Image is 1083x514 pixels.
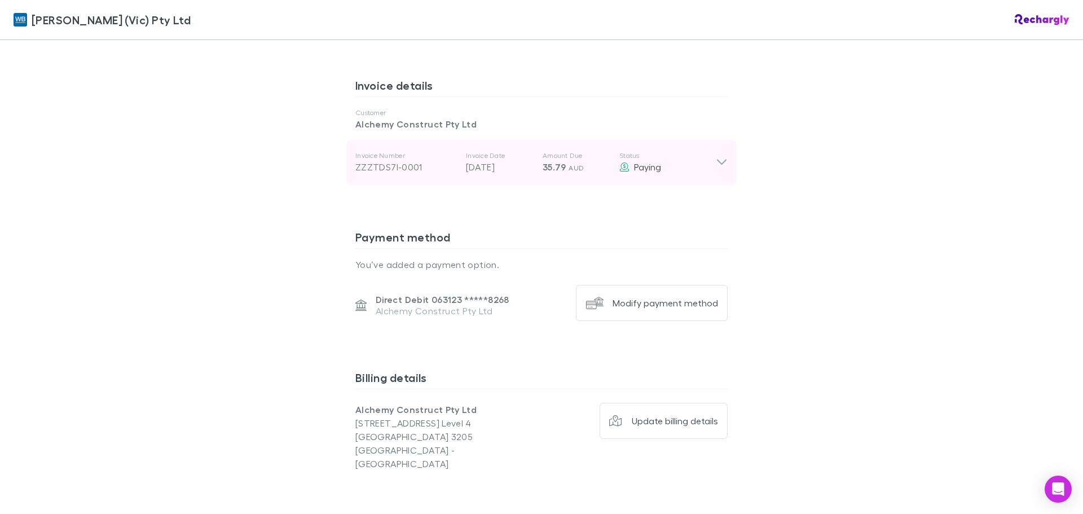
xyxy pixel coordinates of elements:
h3: Invoice details [355,78,728,96]
img: Modify payment method's Logo [585,294,604,312]
p: [GEOGRAPHIC_DATA] - [GEOGRAPHIC_DATA] [355,443,541,471]
p: Invoice Number [355,151,457,160]
img: Rechargly Logo [1015,14,1069,25]
span: 35.79 [543,161,566,173]
p: You’ve added a payment option. [355,258,728,271]
p: [GEOGRAPHIC_DATA] 3205 [355,430,541,443]
div: Modify payment method [613,297,718,309]
div: Open Intercom Messenger [1045,476,1072,503]
p: Customer [355,108,728,117]
p: Amount Due [543,151,610,160]
span: AUD [569,164,584,172]
p: Alchemy Construct Pty Ltd [355,403,541,416]
img: William Buck (Vic) Pty Ltd's Logo [14,13,27,27]
p: Invoice Date [466,151,534,160]
span: [PERSON_NAME] (Vic) Pty Ltd [32,11,191,28]
p: Alchemy Construct Pty Ltd [355,117,728,131]
div: Update billing details [632,415,718,427]
p: Status [619,151,716,160]
p: [STREET_ADDRESS] Level 4 [355,416,541,430]
h3: Billing details [355,371,728,389]
p: Alchemy Construct Pty Ltd [376,305,509,317]
div: ZZZTDS7I-0001 [355,160,457,174]
p: Direct Debit 063123 ***** 8268 [376,294,509,305]
h3: Payment method [355,230,728,248]
button: Modify payment method [576,285,728,321]
span: Paying [634,161,661,172]
div: Invoice NumberZZZTDS7I-0001Invoice Date[DATE]Amount Due35.79 AUDStatusPaying [346,140,737,185]
button: Update billing details [600,403,728,439]
p: [DATE] [466,160,534,174]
